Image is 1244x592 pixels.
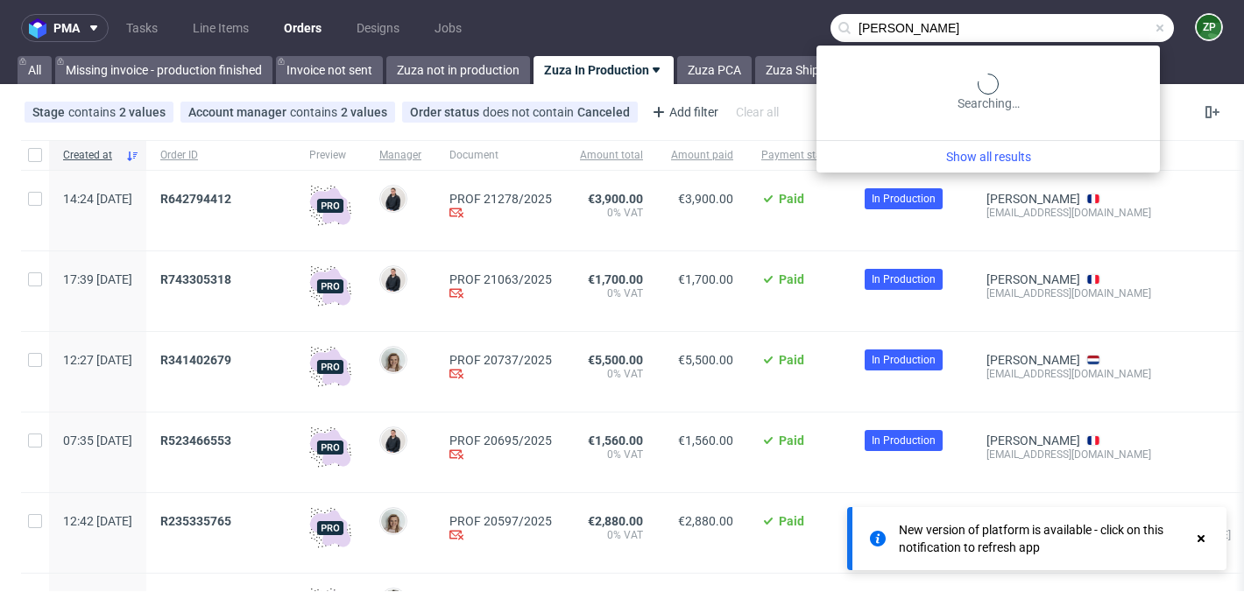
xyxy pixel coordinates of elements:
a: R235335765 [160,514,235,528]
a: PROF 21278/2025 [449,192,552,206]
span: 0% VAT [580,206,643,220]
span: 0% VAT [580,448,643,462]
a: R642794412 [160,192,235,206]
div: 2 values [341,105,387,119]
span: contains [290,105,341,119]
img: Monika Poźniak [381,509,406,533]
span: In Production [872,433,936,448]
div: [EMAIL_ADDRESS][DOMAIN_NAME] [986,206,1238,220]
span: 0% VAT [580,528,643,542]
span: €3,900.00 [588,192,643,206]
a: Invoice not sent [276,56,383,84]
a: Jobs [424,14,472,42]
span: Paid [779,353,804,367]
a: Missing invoice - production finished [55,56,272,84]
a: Tasks [116,14,168,42]
span: Paid [779,433,804,448]
img: Adrian Margula [381,267,406,292]
span: Manager [379,148,421,163]
span: €3,900.00 [678,192,733,206]
span: In Production [872,271,936,287]
a: [PERSON_NAME] [986,192,1080,206]
span: Preview [309,148,351,163]
span: R523466553 [160,433,231,448]
a: Show all results [823,148,1153,166]
span: contains [68,105,119,119]
span: Paid [779,192,804,206]
a: Zuza not in production [386,56,530,84]
a: PROF 20737/2025 [449,353,552,367]
img: pro-icon.017ec5509f39f3e742e3.png [309,185,351,227]
img: pro-icon.017ec5509f39f3e742e3.png [309,507,351,549]
img: pro-icon.017ec5509f39f3e742e3.png [309,346,351,388]
a: PROF 20695/2025 [449,433,552,448]
a: PROF 21063/2025 [449,272,552,286]
div: Searching… [823,74,1153,112]
a: Designs [346,14,410,42]
span: does not contain [483,105,577,119]
a: R341402679 [160,353,235,367]
figcaption: ZP [1197,15,1221,39]
div: [EMAIL_ADDRESS][DOMAIN_NAME] [986,367,1238,381]
span: €2,880.00 [588,514,643,528]
img: pro-icon.017ec5509f39f3e742e3.png [309,265,351,307]
a: Zuza PCA [677,56,752,84]
button: pma [21,14,109,42]
a: [PERSON_NAME] [986,272,1080,286]
span: €1,560.00 [588,433,643,448]
span: Payment status [761,148,837,163]
span: Order status [410,105,483,119]
a: [PERSON_NAME] [986,353,1080,367]
a: Zuza Shipped [755,56,850,84]
img: Monika Poźniak [381,348,406,372]
div: [EMAIL_ADDRESS][DOMAIN_NAME] [986,448,1238,462]
img: Adrian Margula [381,187,406,211]
a: PROF 20597/2025 [449,514,552,528]
span: 07:35 [DATE] [63,433,132,448]
div: New version of platform is available - click on this notification to refresh app [899,521,1193,556]
span: R743305318 [160,272,231,286]
span: 12:27 [DATE] [63,353,132,367]
span: pma [53,22,80,34]
span: €2,880.00 [678,514,733,528]
span: Paid [779,272,804,286]
a: Line Items [182,14,259,42]
span: Amount total [580,148,643,163]
span: In Production [872,191,936,207]
span: Order ID [160,148,281,163]
span: In Production [872,352,936,368]
span: 12:42 [DATE] [63,514,132,528]
span: R235335765 [160,514,231,528]
span: €5,500.00 [588,353,643,367]
span: €5,500.00 [678,353,733,367]
span: Created at [63,148,118,163]
span: Stage [32,105,68,119]
span: Amount paid [671,148,733,163]
span: 0% VAT [580,286,643,300]
a: Orders [273,14,332,42]
span: 17:39 [DATE] [63,272,132,286]
a: All [18,56,52,84]
span: R642794412 [160,192,231,206]
div: Add filter [645,98,722,126]
div: 2 values [119,105,166,119]
span: €1,700.00 [678,272,733,286]
a: R743305318 [160,272,235,286]
span: €1,700.00 [588,272,643,286]
div: Canceled [577,105,630,119]
span: 14:24 [DATE] [63,192,132,206]
span: 0% VAT [580,367,643,381]
a: [PERSON_NAME] [986,433,1080,448]
div: Clear all [732,100,782,124]
span: Paid [779,514,804,528]
div: [EMAIL_ADDRESS][DOMAIN_NAME] [986,286,1238,300]
span: R341402679 [160,353,231,367]
img: Adrian Margula [381,428,406,453]
a: R523466553 [160,433,235,448]
span: €1,560.00 [678,433,733,448]
a: Zuza In Production [534,56,674,84]
img: pro-icon.017ec5509f39f3e742e3.png [309,426,351,469]
span: Document [449,148,552,163]
img: logo [29,18,53,39]
span: Account manager [188,105,290,119]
